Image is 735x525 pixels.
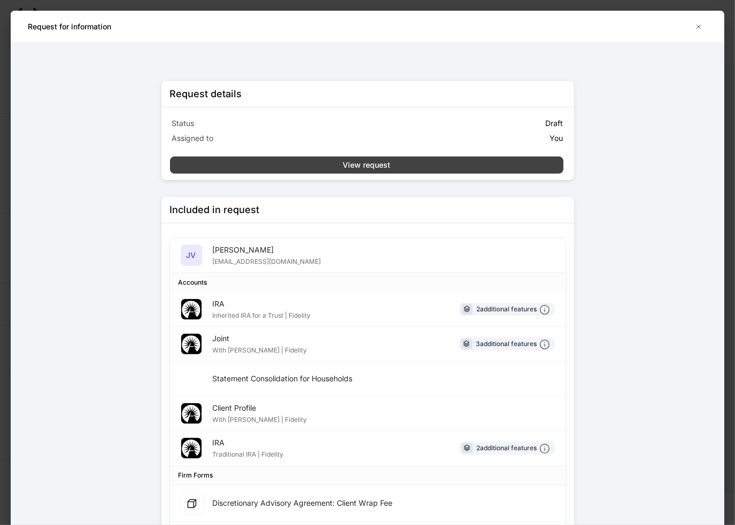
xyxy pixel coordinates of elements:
[213,403,307,413] div: Client Profile
[213,299,311,309] div: IRA
[213,309,311,320] div: Inherited IRA for a Trust | Fidelity
[213,255,321,266] div: [EMAIL_ADDRESS][DOMAIN_NAME]
[476,339,550,350] div: 3 additional features
[179,277,207,287] div: Accounts
[477,443,550,454] div: 2 additional features
[170,88,242,100] div: Request details
[213,437,284,448] div: IRA
[172,118,366,129] p: Status
[170,203,260,216] div: Included in request
[179,470,213,480] div: Firm Forms
[172,133,366,144] p: Assigned to
[170,156,563,174] button: View request
[477,304,550,315] div: 2 additional features
[213,344,307,355] div: With [PERSON_NAME] | Fidelity
[213,333,307,344] div: Joint
[213,373,353,384] div: Statement Consolidation for Households
[213,448,284,459] div: Traditional IRA | Fidelity
[187,250,196,261] h5: JV
[550,133,563,144] p: You
[213,245,321,255] div: [PERSON_NAME]
[28,21,111,32] h5: Request for information
[213,413,307,424] div: With [PERSON_NAME] | Fidelity
[546,118,563,129] p: Draft
[343,160,390,170] div: View request
[213,498,393,508] div: Discretionary Advisory Agreement: Client Wrap Fee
